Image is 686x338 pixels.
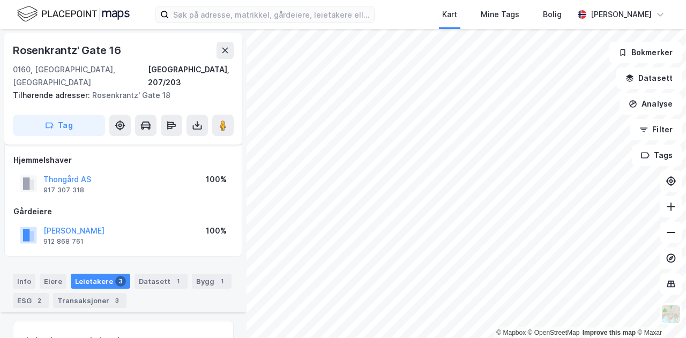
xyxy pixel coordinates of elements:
[13,154,233,167] div: Hjemmelshaver
[192,274,232,289] div: Bygg
[111,295,122,306] div: 3
[71,274,130,289] div: Leietakere
[543,8,562,21] div: Bolig
[591,8,652,21] div: [PERSON_NAME]
[583,329,636,336] a: Improve this map
[630,119,682,140] button: Filter
[135,274,188,289] div: Datasett
[13,293,49,308] div: ESG
[13,205,233,218] div: Gårdeiere
[13,42,123,59] div: Rosenkrantz' Gate 16
[40,274,66,289] div: Eiere
[173,276,183,287] div: 1
[43,237,84,246] div: 912 868 761
[528,329,580,336] a: OpenStreetMap
[609,42,682,63] button: Bokmerker
[206,173,227,186] div: 100%
[620,93,682,115] button: Analyse
[496,329,526,336] a: Mapbox
[217,276,227,287] div: 1
[13,91,92,100] span: Tilhørende adresser:
[13,115,105,136] button: Tag
[34,295,44,306] div: 2
[169,6,374,22] input: Søk på adresse, matrikkel, gårdeiere, leietakere eller personer
[13,89,225,102] div: Rosenkrantz' Gate 18
[13,63,148,89] div: 0160, [GEOGRAPHIC_DATA], [GEOGRAPHIC_DATA]
[632,287,686,338] iframe: Chat Widget
[632,145,682,166] button: Tags
[17,5,130,24] img: logo.f888ab2527a4732fd821a326f86c7f29.svg
[115,276,126,287] div: 3
[53,293,126,308] div: Transaksjoner
[442,8,457,21] div: Kart
[43,186,84,194] div: 917 307 318
[632,287,686,338] div: Kontrollprogram for chat
[13,274,35,289] div: Info
[206,224,227,237] div: 100%
[481,8,519,21] div: Mine Tags
[148,63,234,89] div: [GEOGRAPHIC_DATA], 207/203
[616,67,682,89] button: Datasett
